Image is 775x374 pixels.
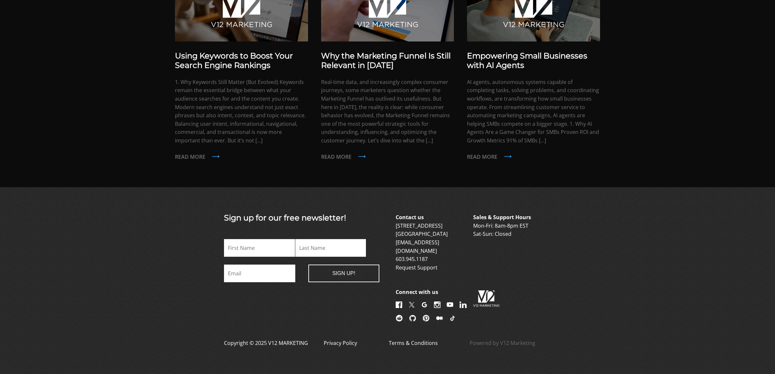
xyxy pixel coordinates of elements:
[396,288,438,296] b: Connect with us
[175,51,308,70] h3: Using Keywords to Boost Your Search Engine Rankings
[396,301,402,308] img: Facebook
[459,301,467,308] img: LinkedIn
[473,288,499,309] img: V12FOOTER.png
[467,51,600,70] h3: Empowering Small Businesses with AI Agents
[321,78,454,145] p: Real-time data, and increasingly complex consumer journeys, some marketers question whether the M...
[396,239,439,254] a: [EMAIL_ADDRESS][DOMAIN_NAME]
[449,315,456,321] img: TikTok
[295,239,366,257] input: Last Name
[224,265,295,282] input: Email
[470,339,535,355] a: Powered by V12 Marketing
[324,339,357,355] a: Privacy Policy
[175,78,308,145] p: 1. Why Keywords Still Matter (But Evolved) Keywords remain the essential bridge between what your...
[434,301,440,308] img: Instagram
[224,213,379,223] h3: Sign up for our free newsletter!
[467,153,600,161] p: Read more
[321,153,454,161] p: Read more
[467,78,600,145] p: AI agents, autonomous systems capable of completing tasks, solving problems, and coordinating wor...
[175,153,308,161] p: Read more
[321,51,454,70] h3: Why the Marketing Funnel Is Still Relevant in [DATE]
[396,315,403,321] img: Reddit
[408,301,415,308] img: X
[396,264,438,271] a: Request Support
[409,315,416,321] img: Github
[308,265,380,282] input: Sign Up!
[473,213,549,238] p: Mon-Fri: 8am-8pm EST Sat-Sun: Closed
[742,343,775,374] iframe: Chat Widget
[422,315,430,321] img: Pinterest
[473,214,531,221] b: Sales & Support Hours
[389,339,438,355] a: Terms & Conditions
[224,239,295,257] input: First Name
[396,255,428,263] a: 603.945.1187
[447,301,453,308] img: YouTube
[421,301,428,308] img: Google+
[396,214,424,221] b: Contact us
[436,315,443,321] img: Medium
[224,339,308,355] p: Copyright © 2025 V12 MARKETING
[396,222,448,238] a: [STREET_ADDRESS][GEOGRAPHIC_DATA]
